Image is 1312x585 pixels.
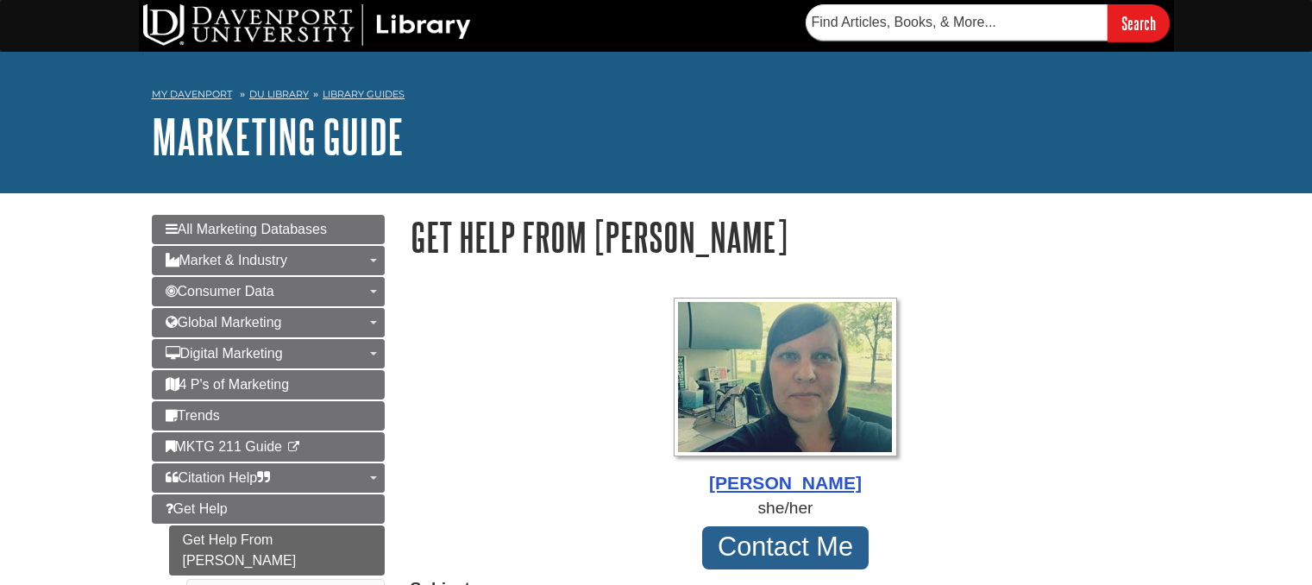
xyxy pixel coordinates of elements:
[411,215,1161,259] h1: Get Help From [PERSON_NAME]
[152,308,385,337] a: Global Marketing
[166,377,290,392] span: 4 P's of Marketing
[166,222,327,236] span: All Marketing Databases
[806,4,1108,41] input: Find Articles, Books, & More...
[152,246,385,275] a: Market & Industry
[152,83,1161,110] nav: breadcrumb
[152,401,385,431] a: Trends
[166,408,220,423] span: Trends
[323,88,405,100] a: Library Guides
[152,339,385,368] a: Digital Marketing
[674,298,897,456] img: Profile Photo
[166,284,274,299] span: Consumer Data
[806,4,1170,41] form: Searches DU Library's articles, books, and more
[152,370,385,399] a: 4 P's of Marketing
[169,525,385,576] a: Get Help From [PERSON_NAME]
[411,298,1161,497] a: Profile Photo [PERSON_NAME]
[152,463,385,493] a: Citation Help
[702,526,869,569] a: Contact Me
[166,346,283,361] span: Digital Marketing
[166,470,271,485] span: Citation Help
[152,215,385,244] a: All Marketing Databases
[143,4,471,46] img: DU Library
[166,315,282,330] span: Global Marketing
[152,494,385,524] a: Get Help
[152,432,385,462] a: MKTG 211 Guide
[152,110,404,163] a: Marketing Guide
[286,442,300,453] i: This link opens in a new window
[152,87,232,102] a: My Davenport
[166,253,287,267] span: Market & Industry
[166,439,283,454] span: MKTG 211 Guide
[1108,4,1170,41] input: Search
[411,469,1161,497] div: [PERSON_NAME]
[249,88,309,100] a: DU Library
[152,277,385,306] a: Consumer Data
[411,496,1161,521] div: she/her
[166,501,228,516] span: Get Help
